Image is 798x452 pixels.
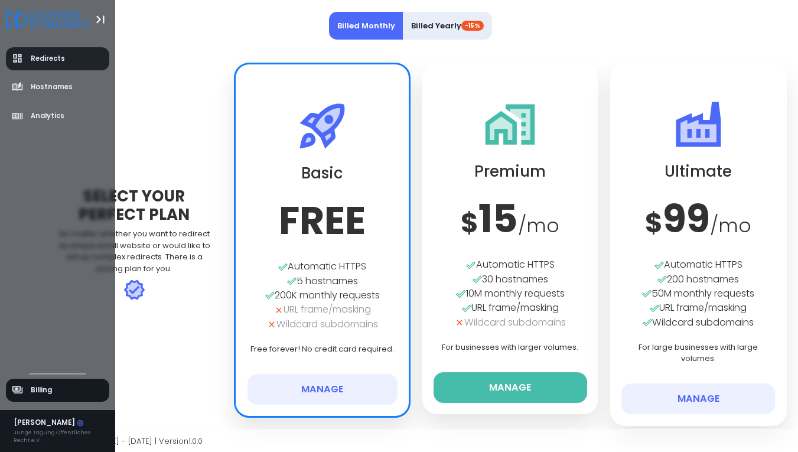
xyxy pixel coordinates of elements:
[621,316,775,330] div: Wildcard subdomains
[621,342,775,365] p: For large businesses with large volumes.
[247,259,398,274] div: Automatic HTTPS
[621,196,775,242] h3: 99
[247,374,398,405] button: Manage
[434,316,587,330] div: Wildcard subdomains
[710,212,751,239] span: / mo
[46,435,203,446] span: Copyright © [DATE] - [DATE] | Version 1.0.0
[31,82,73,92] span: Hostnames
[247,288,398,303] div: 200K monthly requests
[247,198,398,244] h3: FREE
[621,162,775,181] h2: Ultimate
[403,12,493,40] button: Billed Yearly-15%
[31,54,65,64] span: Redirects
[645,204,663,242] span: $
[461,204,478,242] span: $
[31,385,52,395] span: Billing
[52,187,217,224] div: Select Your Perfect Plan
[434,287,587,301] div: 10M monthly requests
[52,228,217,274] div: No matter whether you want to redirect as simple small website or would like to set up complex re...
[247,343,398,355] p: Free forever! No credit card required.
[621,287,775,301] div: 50M monthly requests
[6,47,110,70] a: Redirects
[434,196,587,242] h3: 15
[6,11,89,27] a: Logo
[461,21,484,31] span: -15%
[434,258,587,272] div: Automatic HTTPS
[6,379,110,402] a: Billing
[621,258,775,272] div: Automatic HTTPS
[247,317,398,331] div: Wildcard subdomains
[434,272,587,287] div: 30 hostnames
[621,383,775,414] button: Manage
[434,342,587,353] p: For businesses with larger volumes.
[518,212,559,239] span: / mo
[621,272,775,287] div: 200 hostnames
[247,303,398,317] div: URL frame/masking
[89,8,112,31] button: Toggle Aside
[14,418,108,428] div: [PERSON_NAME]
[621,301,775,315] div: URL frame/masking
[434,162,587,181] h2: Premium
[6,76,110,99] a: Hostnames
[434,372,587,403] button: Manage
[329,12,403,40] button: Billed Monthly
[434,301,587,315] div: URL frame/masking
[14,428,108,444] div: Junge Tagung Öffentliches Recht e.V.
[247,274,398,288] div: 5 hostnames
[247,164,398,183] h2: Basic
[6,105,110,128] a: Analytics
[31,111,64,121] span: Analytics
